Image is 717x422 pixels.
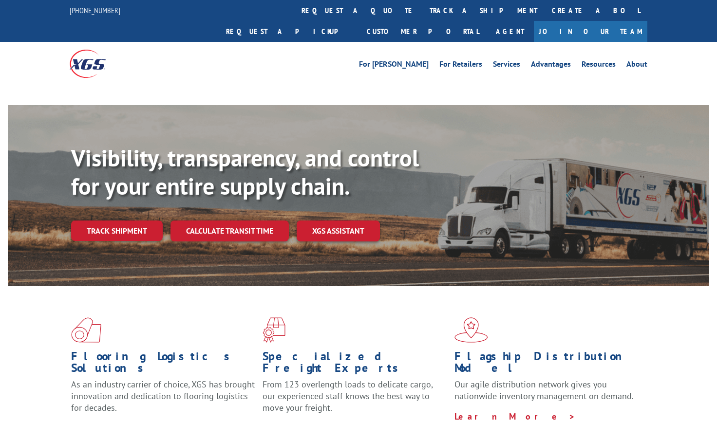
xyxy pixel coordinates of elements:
[454,350,639,379] h1: Flagship Distribution Model
[71,317,101,343] img: xgs-icon-total-supply-chain-intelligence-red
[493,60,520,71] a: Services
[71,220,163,241] a: Track shipment
[359,60,429,71] a: For [PERSON_NAME]
[454,379,634,402] span: Our agile distribution network gives you nationwide inventory management on demand.
[263,350,447,379] h1: Specialized Freight Experts
[439,60,482,71] a: For Retailers
[263,317,285,343] img: xgs-icon-focused-on-flooring-red
[531,60,571,71] a: Advantages
[71,143,419,201] b: Visibility, transparency, and control for your entire supply chain.
[170,220,289,241] a: Calculate transit time
[71,350,255,379] h1: Flooring Logistics Solutions
[71,379,255,413] span: As an industry carrier of choice, XGS has brought innovation and dedication to flooring logistics...
[219,21,359,42] a: Request a pickup
[582,60,616,71] a: Resources
[297,220,380,241] a: XGS ASSISTANT
[263,379,447,422] p: From 123 overlength loads to delicate cargo, our experienced staff knows the best way to move you...
[454,411,576,422] a: Learn More >
[486,21,534,42] a: Agent
[534,21,647,42] a: Join Our Team
[70,5,120,15] a: [PHONE_NUMBER]
[359,21,486,42] a: Customer Portal
[626,60,647,71] a: About
[454,317,488,343] img: xgs-icon-flagship-distribution-model-red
